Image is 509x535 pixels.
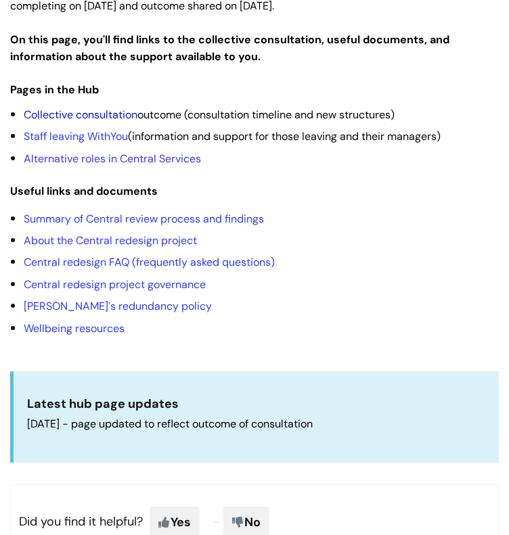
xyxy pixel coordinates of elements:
strong: On this page, you'll find links to the collective consultation, useful documents, and information... [10,32,449,64]
a: Central redesign FAQ (frequently asked questions) [24,255,275,269]
span: (information and support for those leaving and their managers) [24,129,441,143]
a: Staff leaving WithYou [24,129,128,143]
a: Central redesign project governance [24,277,206,292]
strong: Latest hub page updates [27,396,179,412]
a: Alternative roles in Central Services [24,152,201,166]
a: About the Central redesign project [24,233,197,248]
a: Summary of Central review process and findings [24,212,264,226]
a: [PERSON_NAME]'s redundancy policy [24,299,212,313]
a: Collective consultation [24,108,137,122]
span: outcome (consultation timeline and new structures) [24,108,395,122]
span: [DATE] - page updated to reflect outcome of consultation [27,417,313,431]
strong: Useful links and documents [10,184,158,198]
a: Wellbeing resources [24,321,125,335]
strong: Pages in the Hub [10,83,99,97]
